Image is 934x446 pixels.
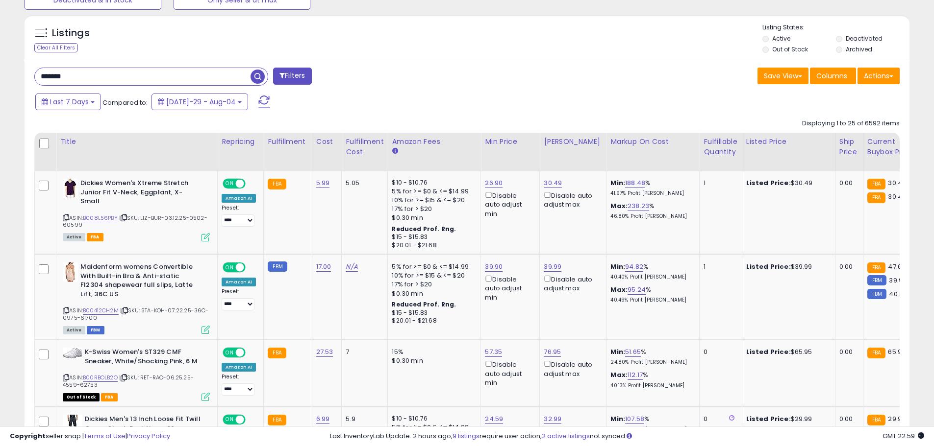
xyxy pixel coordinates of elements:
[63,393,100,401] span: All listings that are currently out of stock and unavailable for purchase on Amazon
[610,285,692,304] div: %
[392,348,473,356] div: 15%
[544,414,561,424] a: 32.99
[63,214,207,229] span: | SKU: LIZ-BUR-03.12.25-0502-60599
[102,98,148,107] span: Compared to:
[888,347,906,356] span: 65.95
[746,137,831,147] div: Listed Price
[268,348,286,358] small: FBA
[63,415,82,434] img: 414heLfE4iL._SL40_.jpg
[244,263,260,272] span: OFF
[63,233,85,241] span: All listings currently available for purchase on Amazon
[63,179,78,198] img: 31RQ5xu7XYL._SL40_.jpg
[392,309,473,317] div: $15 - $15.83
[606,133,700,171] th: The percentage added to the cost of goods (COGS) that forms the calculator for Min & Max prices.
[485,190,532,218] div: Disable auto adjust min
[224,180,236,188] span: ON
[704,262,734,271] div: 1
[858,68,900,84] button: Actions
[63,179,210,240] div: ASIN:
[222,205,256,227] div: Preset:
[224,416,236,424] span: ON
[392,205,473,213] div: 17% for > $20
[485,359,532,387] div: Disable auto adjust min
[610,178,625,188] b: Min:
[80,262,200,301] b: Maidenform womens Convertible With Built-in Bra & Anti-static Fl2304 shapewear full slips, Latte ...
[610,179,692,197] div: %
[330,432,924,441] div: Last InventoryLab Update: 2 hours ago, require user action, not synced.
[50,97,89,107] span: Last 7 Days
[268,179,286,189] small: FBA
[867,137,918,157] div: Current Buybox Price
[757,68,808,84] button: Save View
[392,241,473,250] div: $20.01 - $21.68
[485,178,503,188] a: 26.90
[392,225,456,233] b: Reduced Prof. Rng.
[746,178,791,188] b: Listed Price:
[746,262,828,271] div: $39.99
[610,262,625,271] b: Min:
[244,349,260,357] span: OFF
[625,262,643,272] a: 94.82
[485,274,532,302] div: Disable auto adjust min
[392,271,473,280] div: 10% for >= $15 & <= $20
[867,275,886,285] small: FBM
[610,262,692,281] div: %
[346,262,357,272] a: N/A
[392,415,473,423] div: $10 - $10.76
[392,317,473,325] div: $20.01 - $21.68
[10,431,46,441] strong: Copyright
[544,137,602,147] div: [PERSON_NAME]
[746,262,791,271] b: Listed Price:
[392,280,473,289] div: 17% for > $20
[485,262,503,272] a: 39.90
[628,370,643,380] a: 112.17
[772,34,790,43] label: Active
[839,348,856,356] div: 0.00
[544,178,562,188] a: 30.49
[610,382,692,389] p: 40.13% Profit [PERSON_NAME]
[610,414,625,423] b: Min:
[316,414,330,424] a: 6.99
[704,137,737,157] div: Fulfillable Quantity
[268,415,286,425] small: FBA
[888,414,906,423] span: 29.99
[87,326,104,334] span: FBM
[10,432,170,441] div: seller snap | |
[867,348,885,358] small: FBA
[610,201,628,211] b: Max:
[610,137,695,147] div: Markup on Cost
[83,306,119,315] a: B00412CH2M
[222,374,256,396] div: Preset:
[63,306,209,321] span: | SKU: STA-KOH-07.22.25-36C-0975-61700
[610,347,625,356] b: Min:
[544,347,561,357] a: 76.95
[628,285,646,295] a: 95.24
[151,94,248,110] button: [DATE]-29 - Aug-04
[610,274,692,281] p: 40.40% Profit [PERSON_NAME]
[746,414,791,423] b: Listed Price:
[63,262,78,282] img: 31hnMNm8vlL._SL40_.jpg
[222,288,256,310] div: Preset:
[80,179,200,209] b: Dickies Women's Xtreme Stretch Junior Fit V-Neck, Eggplant, X-Small
[127,431,170,441] a: Privacy Policy
[846,45,872,53] label: Archived
[867,415,885,425] small: FBA
[839,137,859,157] div: Ship Price
[704,348,734,356] div: 0
[453,431,480,441] a: 9 listings
[889,289,903,299] span: 40.8
[610,190,692,197] p: 41.97% Profit [PERSON_NAME]
[392,137,477,147] div: Amazon Fees
[839,179,856,188] div: 0.00
[316,347,333,357] a: 27.53
[316,137,338,147] div: Cost
[392,187,473,196] div: 5% for >= $0 & <= $14.99
[346,137,383,157] div: Fulfillment Cost
[746,179,828,188] div: $30.49
[35,94,101,110] button: Last 7 Days
[762,23,909,32] p: Listing States:
[867,262,885,273] small: FBA
[222,363,256,372] div: Amazon AI
[610,370,628,379] b: Max:
[224,349,236,357] span: ON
